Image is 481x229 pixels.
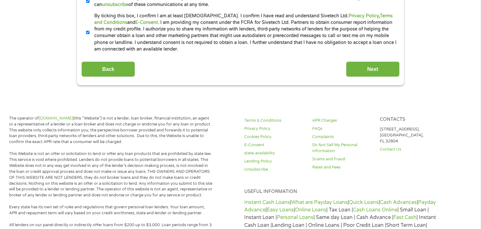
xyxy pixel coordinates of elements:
[312,164,372,170] a: Rates and Fees
[90,13,397,53] label: By ticking this box, I confirm I am at least [DEMOGRAPHIC_DATA]. I confirm I have read and unders...
[244,118,304,124] a: Terms & Conditions
[244,142,304,148] a: E-Consent
[267,207,294,213] a: Easy Loans
[39,116,73,121] a: [DOMAIN_NAME]
[346,61,400,77] input: Next
[244,199,290,205] a: Instant Cash Loans
[380,126,440,144] p: [STREET_ADDRESS], [GEOGRAPHIC_DATA], FL 32804.
[349,13,379,19] a: Privacy Policy
[244,150,304,156] a: state-availability
[380,146,440,152] a: Contact Us
[312,142,372,154] a: Do Not Sell My Personal Information
[353,207,397,213] a: Cash Loans Online
[295,207,326,213] a: Online Loans
[349,199,379,205] a: Quick Loans
[244,126,304,132] a: Privacy Policy
[9,115,212,145] p: The operator of (this “Website”) is not a lender, loan broker, financial institution, an agent or...
[277,214,313,221] a: Personal Loans
[291,199,348,205] a: What are Payday Loans
[312,126,372,132] a: FAQs
[94,13,393,25] a: Terms and Conditions
[380,117,440,123] h4: Contacts
[312,134,372,140] a: Complaints
[9,204,212,216] p: Every state has its own set of rules and regulations that govern personal loan lenders. Your loan...
[135,20,158,25] a: E-Consent
[9,151,212,198] p: This Website is not an offer or solicitation to lend or offer any loan products that are prohibit...
[102,2,128,7] a: unsubscribe
[380,199,417,205] a: Cash Advances
[312,156,372,162] a: Scams and Fraud
[244,189,440,195] h4: Useful Information
[81,61,135,77] input: Back
[312,118,372,124] a: APR Charges
[244,134,304,140] a: Cookies Policy
[393,214,416,221] a: Fast Cash
[244,158,304,164] a: Lending Policy
[244,199,436,213] a: Payday Advance
[244,167,304,173] a: Unsubscribe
